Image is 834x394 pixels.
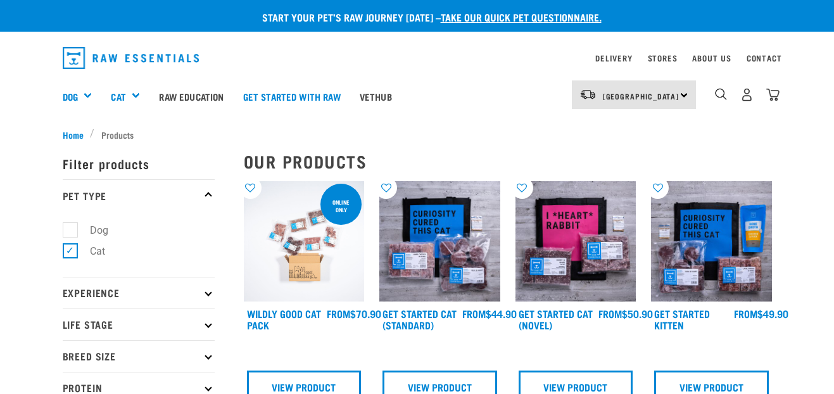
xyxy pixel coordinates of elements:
[53,42,782,74] nav: dropdown navigation
[234,71,350,122] a: Get started with Raw
[579,89,597,100] img: van-moving.png
[740,88,754,101] img: user.png
[519,310,593,327] a: Get Started Cat (Novel)
[70,243,110,259] label: Cat
[320,193,362,219] div: ONLINE ONLY
[350,71,401,122] a: Vethub
[149,71,233,122] a: Raw Education
[598,310,622,316] span: FROM
[327,310,350,316] span: FROM
[462,310,486,316] span: FROM
[111,89,125,104] a: Cat
[63,128,84,141] span: Home
[327,308,381,319] div: $70.90
[766,88,780,101] img: home-icon@2x.png
[598,308,653,319] div: $50.90
[441,14,602,20] a: take our quick pet questionnaire.
[63,128,772,141] nav: breadcrumbs
[63,47,199,69] img: Raw Essentials Logo
[244,181,365,302] img: Cat 0 2sec
[63,308,215,340] p: Life Stage
[63,128,91,141] a: Home
[595,56,632,60] a: Delivery
[63,179,215,211] p: Pet Type
[734,308,788,319] div: $49.90
[651,181,772,302] img: NSP Kitten Update
[70,222,113,238] label: Dog
[63,148,215,179] p: Filter products
[63,89,78,104] a: Dog
[648,56,678,60] a: Stores
[515,181,636,302] img: Assortment Of Raw Essential Products For Cats Including, Pink And Black Tote Bag With "I *Heart* ...
[379,181,500,302] img: Assortment Of Raw Essential Products For Cats Including, Blue And Black Tote Bag With "Curiosity ...
[382,310,457,327] a: Get Started Cat (Standard)
[715,88,727,100] img: home-icon-1@2x.png
[462,308,517,319] div: $44.90
[63,340,215,372] p: Breed Size
[734,310,757,316] span: FROM
[747,56,782,60] a: Contact
[654,310,710,327] a: Get Started Kitten
[63,277,215,308] p: Experience
[244,151,772,171] h2: Our Products
[603,94,679,98] span: [GEOGRAPHIC_DATA]
[247,310,321,327] a: Wildly Good Cat Pack
[692,56,731,60] a: About Us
